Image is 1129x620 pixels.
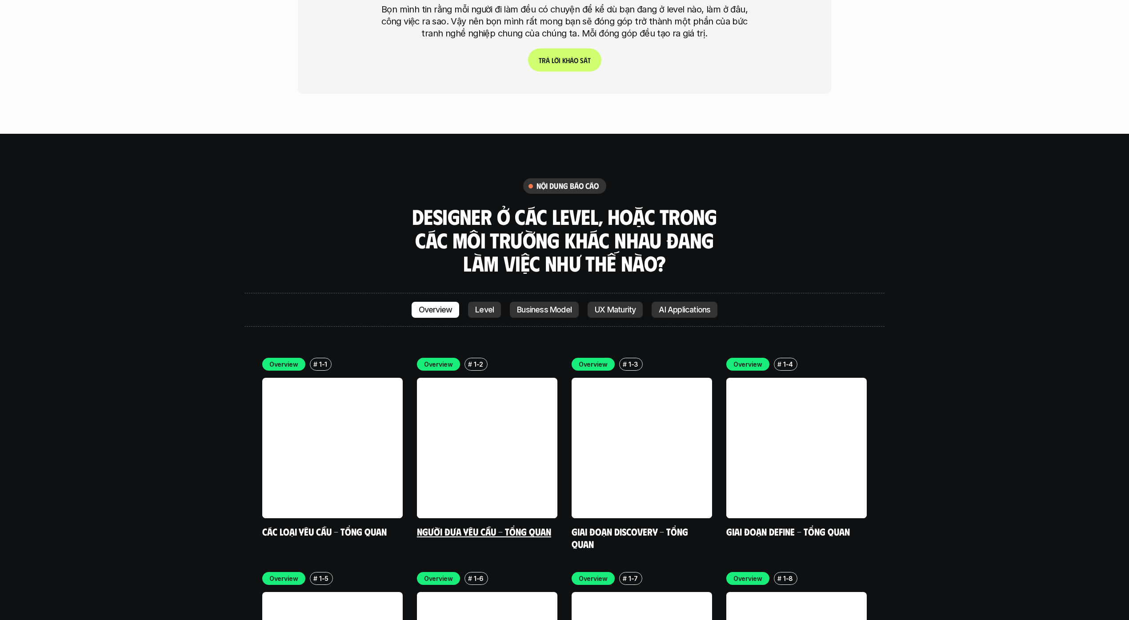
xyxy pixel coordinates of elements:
span: h [566,56,570,64]
span: á [584,56,588,64]
h6: # [468,361,472,368]
span: ả [546,56,550,64]
p: Overview [269,360,298,369]
h6: # [623,361,627,368]
a: Giai đoạn Discovery - Tổng quan [572,525,690,550]
h6: # [777,361,781,368]
p: Overview [579,574,608,583]
p: 1-8 [783,574,793,583]
p: 1-1 [319,360,327,369]
span: k [562,56,566,64]
h6: # [468,575,472,582]
p: Overview [733,574,762,583]
a: Overview [412,302,460,318]
a: Giai đoạn Define - Tổng quan [726,525,850,537]
p: UX Maturity [595,305,636,314]
p: 1-2 [474,360,483,369]
h6: # [313,361,317,368]
p: Level [475,305,494,314]
span: r [542,56,546,64]
a: Business Model [510,302,579,318]
h6: nội dung báo cáo [536,181,599,191]
h3: Designer ở các level, hoặc trong các môi trường khác nhau đang làm việc như thế nào? [409,205,720,275]
p: AI Applications [659,305,710,314]
p: 1-6 [474,574,484,583]
span: l [552,56,554,64]
span: s [580,56,584,64]
span: t [588,56,591,64]
p: 1-3 [629,360,638,369]
a: UX Maturity [588,302,643,318]
a: AI Applications [652,302,717,318]
a: Các loại yêu cầu - Tổng quan [262,525,387,537]
span: o [574,56,578,64]
h6: # [777,575,781,582]
span: ả [570,56,574,64]
p: Business Model [517,305,572,314]
p: 1-7 [629,574,638,583]
p: Overview [733,360,762,369]
p: 1-4 [783,360,793,369]
p: 1-5 [319,574,328,583]
p: Overview [269,574,298,583]
p: Overview [424,574,453,583]
h6: # [623,575,627,582]
p: Overview [419,305,452,314]
a: Trảlờikhảosát [528,48,601,72]
span: T [539,56,542,64]
p: Overview [424,360,453,369]
a: Người đưa yêu cầu - Tổng quan [417,525,551,537]
h6: # [313,575,317,582]
p: Bọn mình tin rằng mỗi người đi làm đều có chuyện để kể dù bạn đang ở level nào, làm ở đâu, công v... [376,4,753,40]
span: ờ [554,56,559,64]
a: Level [468,302,501,318]
span: i [559,56,560,64]
p: Overview [579,360,608,369]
